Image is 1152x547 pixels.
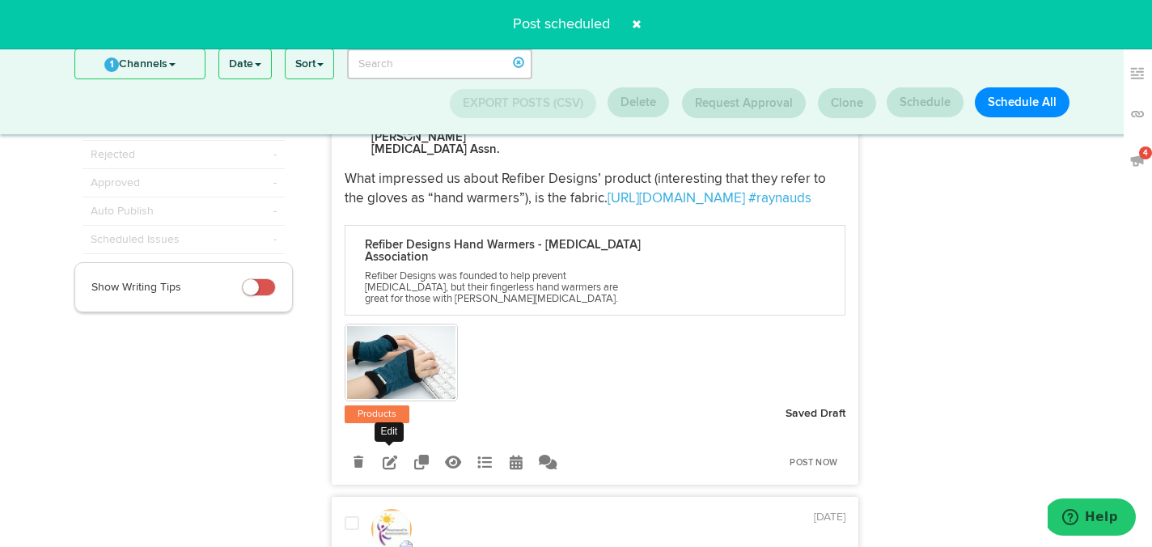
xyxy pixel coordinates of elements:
img: announcements_off.svg [1129,152,1146,168]
span: - [273,203,277,219]
span: Rejected [91,146,135,163]
span: Refiber Designs was founded to help prevent [MEDICAL_DATA], but their fingerless hand warmers are... [365,271,618,305]
img: vMMhdd9R56iH59EudhQh [347,326,456,399]
span: 4 [1139,146,1152,159]
button: Clone [818,88,876,118]
a: #raynauds [748,192,811,206]
span: - [273,146,277,163]
a: 1Channels [75,49,205,78]
span: Clone [831,97,863,109]
strong: [PERSON_NAME][MEDICAL_DATA] Assn. [371,131,500,155]
span: Scheduled Issues [91,231,180,248]
a: Products [354,406,400,422]
button: Schedule [887,87,964,117]
img: keywords_off.svg [1129,66,1146,82]
span: Post scheduled [503,17,620,32]
span: Auto Publish [91,203,154,219]
time: [DATE] [814,511,845,523]
span: Request Approval [695,97,793,109]
span: Show Writing Tips [91,282,181,293]
span: Approved [91,175,140,191]
div: Edit [375,422,404,441]
a: [URL][DOMAIN_NAME] [608,192,745,206]
button: Export Posts (CSV) [450,89,596,118]
strong: Saved Draft [786,408,845,419]
img: links_off.svg [1129,106,1146,122]
span: 1 [104,57,119,72]
button: Delete [608,87,669,117]
span: - [273,231,277,248]
button: Schedule All [975,87,1069,117]
iframe: Opens a widget where you can find more information [1048,498,1136,539]
p: Refiber Designs Hand Warmers - [MEDICAL_DATA] Association [365,239,643,263]
button: Request Approval [682,88,806,118]
a: Sort [286,49,333,78]
a: Post Now [781,452,845,474]
a: Date [219,49,271,78]
span: What impressed us about Refiber Designs’ product (interesting that they refer to the gloves as “h... [345,172,829,206]
input: Search [347,49,532,79]
span: - [273,175,277,191]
